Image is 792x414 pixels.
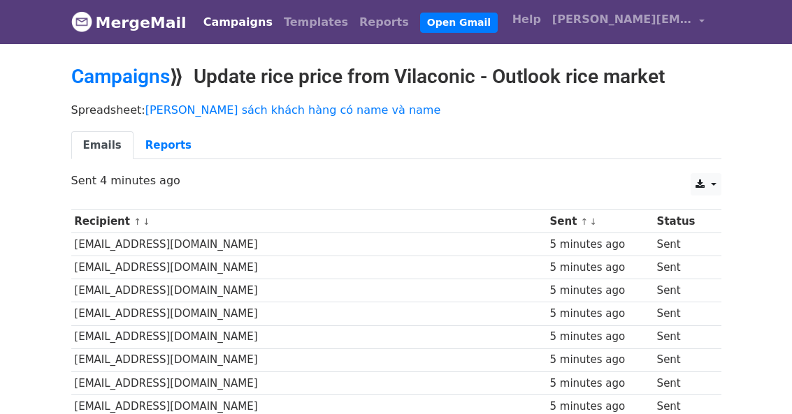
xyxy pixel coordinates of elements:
[654,256,712,279] td: Sent
[550,352,651,368] div: 5 minutes ago
[654,325,712,348] td: Sent
[71,65,170,88] a: Campaigns
[134,131,203,160] a: Reports
[550,376,651,392] div: 5 minutes ago
[134,216,141,227] a: ↑
[550,260,651,276] div: 5 minutes ago
[71,103,721,117] p: Spreadsheet:
[198,8,278,36] a: Campaigns
[550,329,651,345] div: 5 minutes ago
[589,216,597,227] a: ↓
[71,131,134,160] a: Emails
[654,210,712,233] th: Status
[71,302,547,325] td: [EMAIL_ADDRESS][DOMAIN_NAME]
[71,173,721,188] p: Sent 4 minutes ago
[420,13,498,33] a: Open Gmail
[654,279,712,302] td: Sent
[71,65,721,89] h2: ⟫ Update rice price from Vilaconic - Outlook rice market
[145,103,441,117] a: [PERSON_NAME] sách khách hàng có name và name
[552,11,692,28] span: [PERSON_NAME][EMAIL_ADDRESS][DOMAIN_NAME]
[354,8,415,36] a: Reports
[581,216,589,227] a: ↑
[550,237,651,253] div: 5 minutes ago
[71,348,547,371] td: [EMAIL_ADDRESS][DOMAIN_NAME]
[547,210,654,233] th: Sent
[71,371,547,394] td: [EMAIL_ADDRESS][DOMAIN_NAME]
[654,371,712,394] td: Sent
[654,302,712,325] td: Sent
[654,233,712,256] td: Sent
[654,348,712,371] td: Sent
[71,8,187,37] a: MergeMail
[71,256,547,279] td: [EMAIL_ADDRESS][DOMAIN_NAME]
[143,216,150,227] a: ↓
[71,279,547,302] td: [EMAIL_ADDRESS][DOMAIN_NAME]
[71,210,547,233] th: Recipient
[547,6,710,38] a: [PERSON_NAME][EMAIL_ADDRESS][DOMAIN_NAME]
[71,11,92,32] img: MergeMail logo
[71,233,547,256] td: [EMAIL_ADDRESS][DOMAIN_NAME]
[71,325,547,348] td: [EMAIL_ADDRESS][DOMAIN_NAME]
[550,306,651,322] div: 5 minutes ago
[550,283,651,299] div: 5 minutes ago
[278,8,354,36] a: Templates
[507,6,547,34] a: Help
